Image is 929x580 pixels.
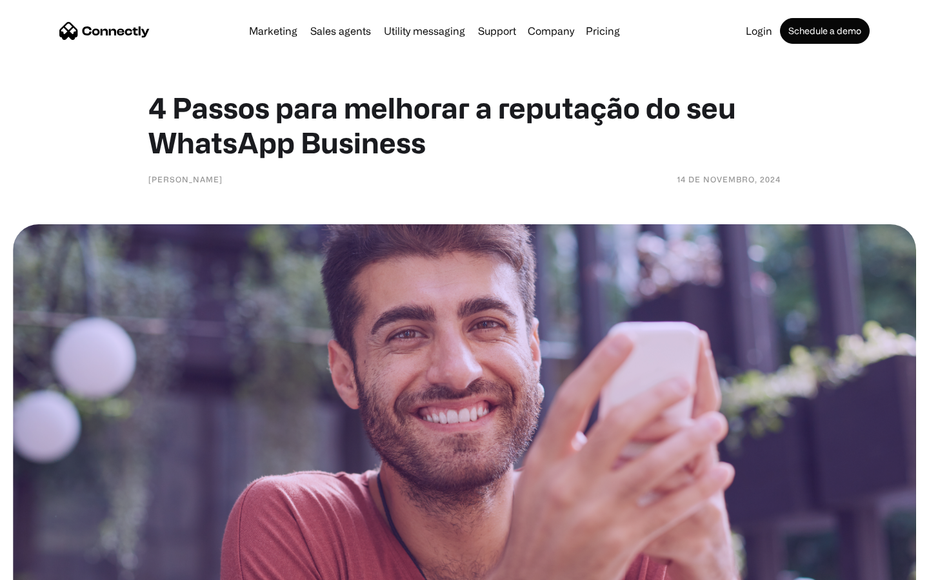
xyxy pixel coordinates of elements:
[13,557,77,575] aside: Language selected: English
[473,26,521,36] a: Support
[148,173,223,186] div: [PERSON_NAME]
[244,26,303,36] a: Marketing
[379,26,470,36] a: Utility messaging
[305,26,376,36] a: Sales agents
[677,173,781,186] div: 14 de novembro, 2024
[780,18,870,44] a: Schedule a demo
[581,26,625,36] a: Pricing
[148,90,781,160] h1: 4 Passos para melhorar a reputação do seu WhatsApp Business
[528,22,574,40] div: Company
[26,557,77,575] ul: Language list
[741,26,777,36] a: Login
